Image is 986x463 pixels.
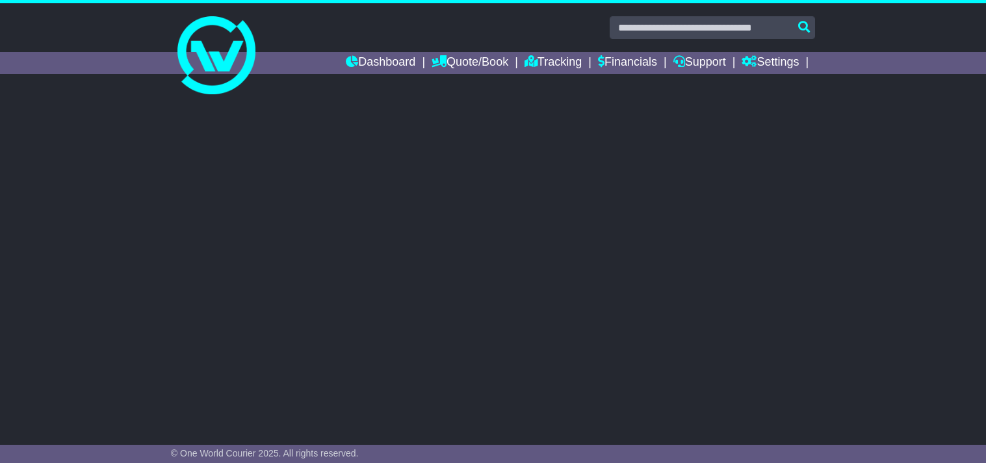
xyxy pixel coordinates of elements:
a: Financials [598,52,657,74]
a: Tracking [525,52,582,74]
a: Quote/Book [432,52,508,74]
a: Settings [742,52,799,74]
span: © One World Courier 2025. All rights reserved. [171,448,359,458]
a: Support [673,52,726,74]
a: Dashboard [346,52,415,74]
